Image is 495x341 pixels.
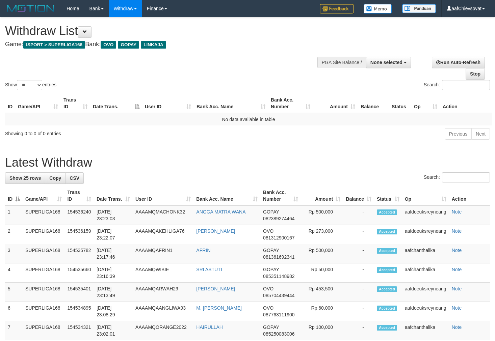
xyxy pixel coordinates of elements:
td: [DATE] 23:22:07 [94,225,133,244]
span: Accepted [377,325,397,331]
td: [DATE] 23:16:39 [94,263,133,283]
th: Date Trans.: activate to sort column ascending [94,186,133,205]
span: LINKAJA [141,41,166,49]
img: Feedback.jpg [320,4,354,13]
a: Note [452,248,462,253]
span: ISPORT > SUPERLIGA168 [23,41,85,49]
td: aafdoeuksreyneang [402,205,449,225]
span: Copy 085250083006 to clipboard [263,331,294,337]
label: Search: [424,80,490,90]
span: OVO [263,286,273,291]
span: Copy 085704439444 to clipboard [263,293,294,298]
td: AAAAMQORANGE2022 [133,321,193,340]
a: Stop [466,68,485,80]
span: Copy 085351148982 to clipboard [263,274,294,279]
td: 154535660 [64,263,94,283]
td: 154534321 [64,321,94,340]
th: Amount: activate to sort column ascending [301,186,343,205]
td: Rp 273,000 [301,225,343,244]
th: Action [440,94,492,113]
td: - [343,263,374,283]
th: Action [449,186,490,205]
th: Trans ID: activate to sort column ascending [64,186,94,205]
td: SUPERLIGA168 [23,225,64,244]
span: Accepted [377,306,397,311]
td: aafchanthalika [402,321,449,340]
td: aafchanthalika [402,263,449,283]
a: Note [452,324,462,330]
th: ID [5,94,15,113]
a: Previous [445,128,472,140]
th: Status: activate to sort column ascending [374,186,402,205]
td: [DATE] 23:13:49 [94,283,133,302]
h1: Withdraw List [5,24,323,38]
div: PGA Site Balance / [317,57,366,68]
span: Copy 081361692341 to clipboard [263,254,294,260]
th: Balance: activate to sort column ascending [343,186,374,205]
td: 154534895 [64,302,94,321]
span: OVO [101,41,116,49]
input: Search: [442,172,490,182]
td: aafdoeuksreyneang [402,283,449,302]
span: Show 25 rows [9,175,41,181]
h4: Game: Bank: [5,41,323,48]
span: CSV [70,175,79,181]
span: Accepted [377,229,397,234]
td: 1 [5,205,23,225]
td: [DATE] 23:02:01 [94,321,133,340]
td: SUPERLIGA168 [23,263,64,283]
th: User ID: activate to sort column ascending [133,186,193,205]
th: Bank Acc. Number: activate to sort column ascending [260,186,301,205]
th: Trans ID: activate to sort column ascending [61,94,90,113]
span: Copy 081312900167 to clipboard [263,235,294,240]
td: - [343,244,374,263]
span: Copy 082389274464 to clipboard [263,216,294,221]
td: Rp 453,500 [301,283,343,302]
td: AAAAMQAANGLIWA93 [133,302,193,321]
td: 154536240 [64,205,94,225]
td: SUPERLIGA168 [23,321,64,340]
span: GOPAY [263,209,279,215]
td: 6 [5,302,23,321]
th: Game/API: activate to sort column ascending [23,186,64,205]
td: Rp 50,000 [301,263,343,283]
img: Button%20Memo.svg [364,4,392,13]
td: SUPERLIGA168 [23,283,64,302]
td: SUPERLIGA168 [23,302,64,321]
th: Game/API: activate to sort column ascending [15,94,61,113]
td: 154535401 [64,283,94,302]
td: - [343,283,374,302]
a: M. [PERSON_NAME] [196,305,242,311]
label: Search: [424,172,490,182]
a: Note [452,305,462,311]
th: Amount: activate to sort column ascending [313,94,358,113]
td: - [343,321,374,340]
a: [PERSON_NAME] [196,286,235,291]
span: GOPAY [263,248,279,253]
td: 7 [5,321,23,340]
th: User ID: activate to sort column ascending [142,94,194,113]
a: HAIRULLAH [196,324,223,330]
td: - [343,302,374,321]
a: CSV [65,172,84,184]
span: None selected [370,60,402,65]
td: Rp 500,000 [301,244,343,263]
label: Show entries [5,80,56,90]
a: Next [471,128,490,140]
th: Status [389,94,411,113]
span: Copy 087763111900 to clipboard [263,312,294,317]
span: OVO [263,228,273,234]
a: Note [452,209,462,215]
th: Bank Acc. Name: activate to sort column ascending [193,186,260,205]
th: Op: activate to sort column ascending [402,186,449,205]
span: OVO [263,305,273,311]
img: panduan.png [402,4,436,13]
td: aafdoeuksreyneang [402,225,449,244]
a: Note [452,267,462,272]
button: None selected [366,57,411,68]
td: 2 [5,225,23,244]
td: AAAAMQAKEHLIGA76 [133,225,193,244]
td: AAAAMQWIBIE [133,263,193,283]
a: Run Auto-Refresh [432,57,485,68]
td: Rp 60,000 [301,302,343,321]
